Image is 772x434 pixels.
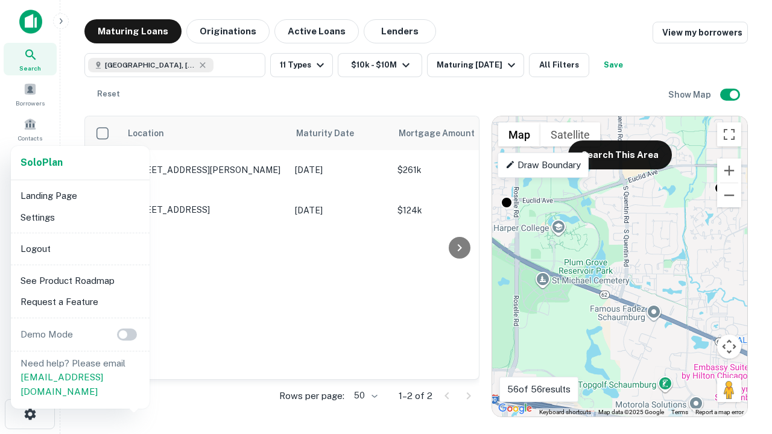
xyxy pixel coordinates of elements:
[21,157,63,168] strong: Solo Plan
[16,291,145,313] li: Request a Feature
[21,156,63,170] a: SoloPlan
[16,238,145,260] li: Logout
[21,372,103,397] a: [EMAIL_ADDRESS][DOMAIN_NAME]
[16,270,145,292] li: See Product Roadmap
[16,207,145,228] li: Settings
[16,185,145,207] li: Landing Page
[21,356,140,399] p: Need help? Please email
[16,327,78,342] p: Demo Mode
[712,338,772,395] iframe: Chat Widget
